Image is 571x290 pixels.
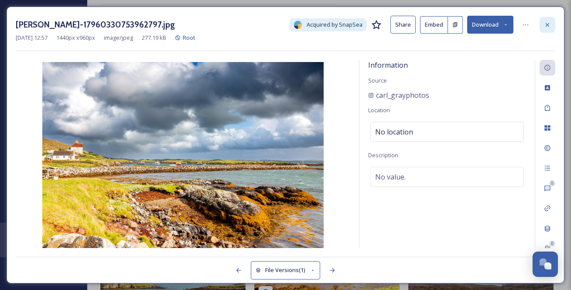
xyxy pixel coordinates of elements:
button: Embed [420,16,448,34]
span: carl_grayphotos [376,90,429,100]
h3: [PERSON_NAME]-17960330753962797.jpg [16,18,175,31]
span: image/jpeg [104,34,133,42]
button: Open Chat [533,252,558,277]
span: 277.19 kB [142,34,166,42]
a: carl_grayphotos [368,90,429,100]
button: File Versions(1) [251,261,321,279]
img: carl_grayphotos-17960330753962797.jpg [16,62,350,250]
span: 1440 px x 960 px [56,34,95,42]
img: snapsea-logo.png [294,21,302,29]
span: Acquired by SnapSea [307,21,362,29]
span: Root [183,34,195,41]
span: Information [368,60,408,70]
button: Share [390,16,416,34]
div: 0 [549,241,555,247]
span: Description [368,151,398,159]
span: Location [368,106,390,114]
div: 0 [549,180,555,186]
span: No value. [375,172,406,182]
button: Download [467,16,513,34]
span: No location [375,127,413,137]
span: Source [368,76,387,84]
span: [DATE] 12:57 [16,34,48,42]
